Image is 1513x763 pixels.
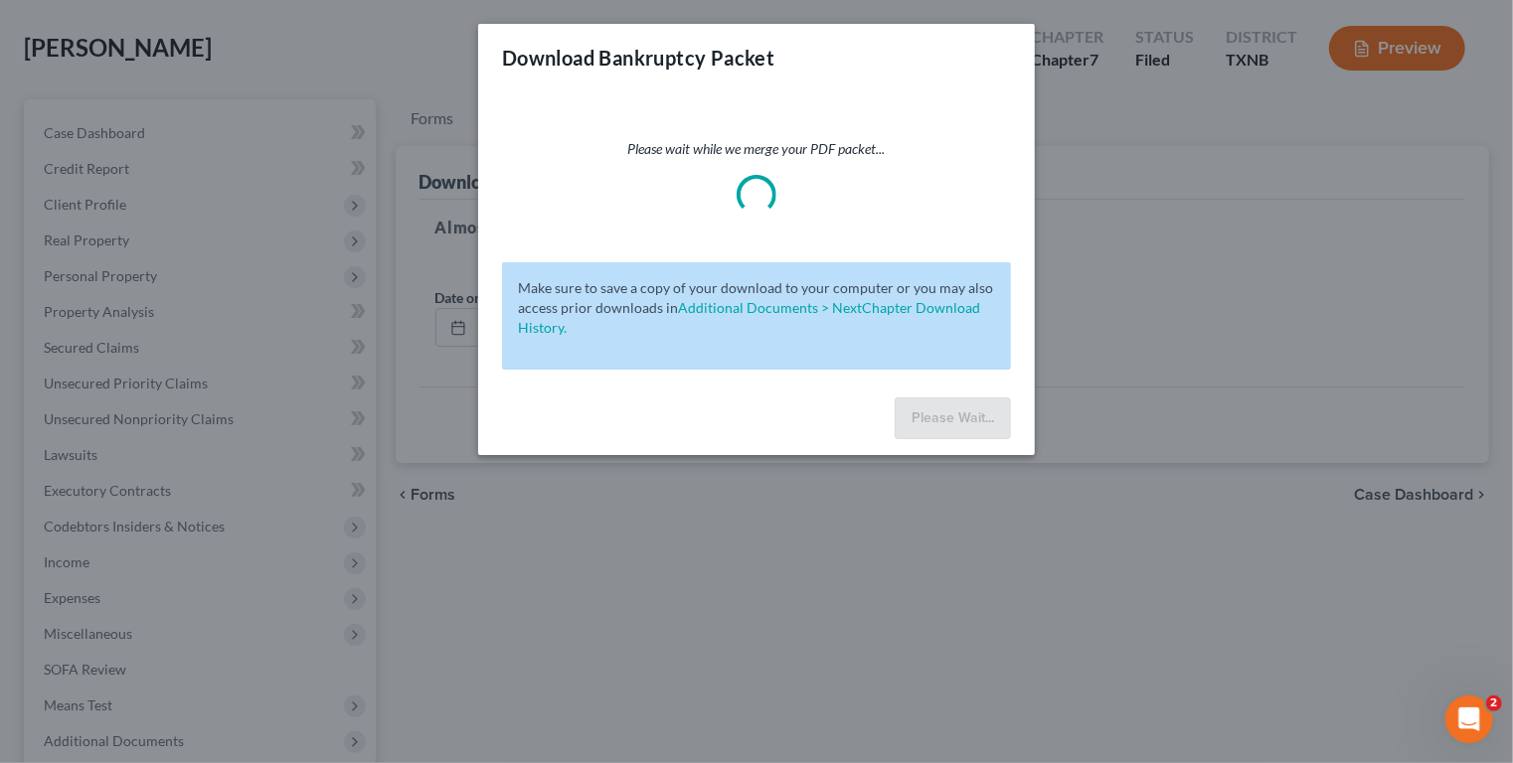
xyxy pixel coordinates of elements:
[895,397,1011,439] button: Please Wait...
[518,299,980,336] a: Additional Documents > NextChapter Download History.
[518,278,995,338] p: Make sure to save a copy of your download to your computer or you may also access prior downloads in
[502,44,774,72] h3: Download Bankruptcy Packet
[912,409,994,426] span: Please Wait...
[502,139,1011,159] p: Please wait while we merge your PDF packet...
[1445,695,1493,743] iframe: Intercom live chat
[1486,695,1502,711] span: 2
